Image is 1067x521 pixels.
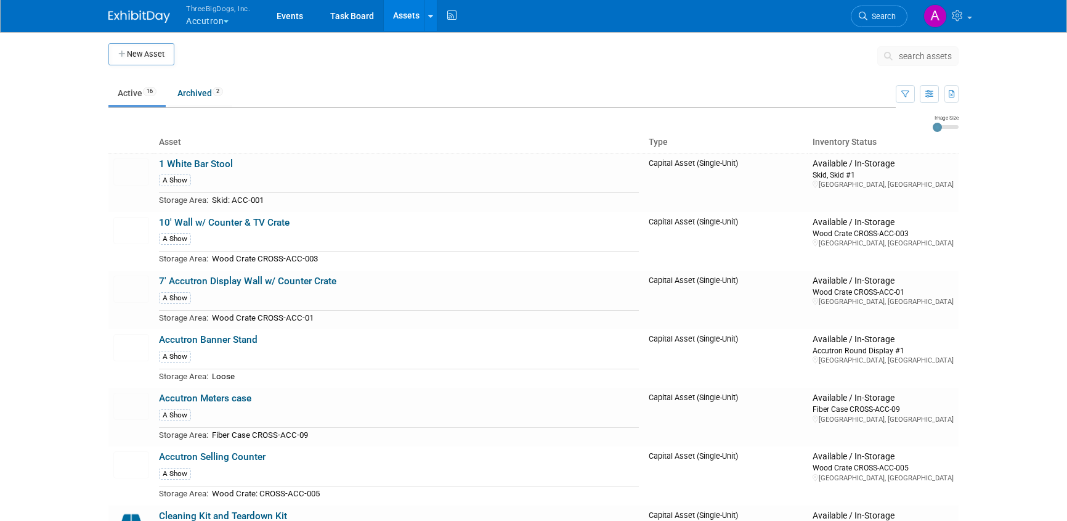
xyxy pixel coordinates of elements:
[923,4,947,28] img: Art Stewart
[159,451,266,462] a: Accutron Selling Counter
[208,427,639,441] td: Fiber Case CROSS-ACC-09
[813,158,954,170] div: Available / In-Storage
[159,158,233,170] a: 1 White Bar Stool
[813,297,954,306] div: [GEOGRAPHIC_DATA], [GEOGRAPHIC_DATA]
[813,462,954,473] div: Wood Crate CROSS-ACC-005
[813,474,954,483] div: [GEOGRAPHIC_DATA], [GEOGRAPHIC_DATA]
[813,415,954,424] div: [GEOGRAPHIC_DATA], [GEOGRAPHIC_DATA]
[159,351,191,363] div: A Show
[208,369,639,383] td: Loose
[877,46,959,66] button: search assets
[644,132,808,153] th: Type
[813,239,954,248] div: [GEOGRAPHIC_DATA], [GEOGRAPHIC_DATA]
[644,212,808,271] td: Capital Asset (Single-Unit)
[813,393,954,404] div: Available / In-Storage
[208,193,639,207] td: Skid: ACC-001
[159,313,208,322] span: Storage Area:
[867,12,896,21] span: Search
[933,114,959,121] div: Image Size
[813,170,954,180] div: Skid, Skid #1
[813,180,954,189] div: [GEOGRAPHIC_DATA], [GEOGRAPHIC_DATA]
[159,276,336,287] a: 7' Accutron Display Wall w/ Counter Crate
[213,87,223,96] span: 2
[159,468,191,480] div: A Show
[813,451,954,462] div: Available / In-Storage
[168,81,232,105] a: Archived2
[644,153,808,212] td: Capital Asset (Single-Unit)
[159,217,290,228] a: 10' Wall w/ Counter & TV Crate
[813,228,954,239] div: Wood Crate CROSS-ACC-003
[108,10,170,23] img: ExhibitDay
[644,271,808,329] td: Capital Asset (Single-Unit)
[159,195,208,205] span: Storage Area:
[159,409,191,421] div: A Show
[159,334,258,345] a: Accutron Banner Stand
[159,393,251,404] a: Accutron Meters case
[208,486,639,500] td: Wood Crate: CROSS-ACC-005
[851,6,907,27] a: Search
[899,51,952,61] span: search assets
[644,446,808,505] td: Capital Asset (Single-Unit)
[644,388,808,446] td: Capital Asset (Single-Unit)
[159,174,191,186] div: A Show
[159,233,191,245] div: A Show
[143,87,156,96] span: 16
[813,404,954,414] div: Fiber Case CROSS-ACC-09
[208,252,639,266] td: Wood Crate CROSS-ACC-003
[108,43,174,65] button: New Asset
[644,329,808,388] td: Capital Asset (Single-Unit)
[813,334,954,345] div: Available / In-Storage
[159,372,208,381] span: Storage Area:
[159,292,191,304] div: A Show
[208,310,639,324] td: Wood Crate CROSS-ACC-01
[154,132,644,153] th: Asset
[813,287,954,297] div: Wood Crate CROSS-ACC-01
[159,489,208,498] span: Storage Area:
[186,2,250,15] span: ThreeBigDogs, Inc.
[108,81,166,105] a: Active16
[813,276,954,287] div: Available / In-Storage
[813,345,954,356] div: Accutron Round Display #1
[813,356,954,365] div: [GEOGRAPHIC_DATA], [GEOGRAPHIC_DATA]
[813,217,954,228] div: Available / In-Storage
[159,254,208,263] span: Storage Area:
[159,430,208,440] span: Storage Area:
